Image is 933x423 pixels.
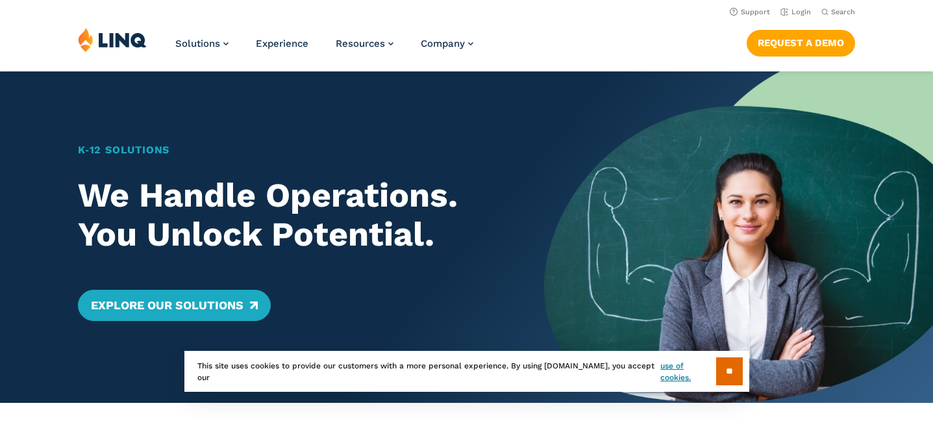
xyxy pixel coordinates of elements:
[780,8,811,16] a: Login
[730,8,770,16] a: Support
[78,290,271,321] a: Explore Our Solutions
[256,38,308,49] a: Experience
[175,38,229,49] a: Solutions
[747,30,855,56] a: Request a Demo
[747,27,855,56] nav: Button Navigation
[660,360,715,383] a: use of cookies.
[184,351,749,392] div: This site uses cookies to provide our customers with a more personal experience. By using [DOMAIN...
[831,8,855,16] span: Search
[544,71,933,403] img: Home Banner
[78,176,506,253] h2: We Handle Operations. You Unlock Potential.
[821,7,855,17] button: Open Search Bar
[175,27,473,70] nav: Primary Navigation
[421,38,473,49] a: Company
[336,38,393,49] a: Resources
[78,27,147,52] img: LINQ | K‑12 Software
[175,38,220,49] span: Solutions
[421,38,465,49] span: Company
[78,142,506,158] h1: K‑12 Solutions
[336,38,385,49] span: Resources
